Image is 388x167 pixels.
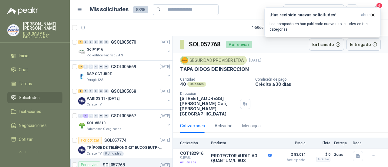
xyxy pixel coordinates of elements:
a: Inicio [7,50,62,62]
p: Dirección [180,92,238,96]
a: Órdenes de Compra [7,148,62,166]
p: GSOL005667 [111,114,136,118]
p: VARIOS TI - [DATE] [87,96,119,102]
img: Company Logo [78,73,85,80]
div: Todas [287,6,300,13]
div: 1 - 50 de 5260 [252,23,291,32]
p: Flete [309,141,330,145]
p: TRÍPODE DE TELÉFONO 62“ EUCOS EUTP-010 [87,145,162,151]
div: 0 [89,89,93,93]
p: Crédito a 30 días [255,82,386,87]
p: [DATE] [249,58,261,63]
a: Cotizar [7,134,62,145]
p: Cotización [180,141,207,145]
span: Órdenes de Compra [19,150,57,163]
img: Company Logo [78,48,85,55]
img: Company Logo [78,146,85,154]
span: Negociaciones [19,122,47,129]
a: Chat [7,64,62,75]
button: 4 [370,4,381,15]
div: 23 [78,65,83,69]
div: 0 [83,40,88,44]
p: DSP OCTUBRE [87,71,112,77]
div: Por cotizar [78,137,102,144]
p: Adjudicada [180,159,207,165]
div: Por enviar [226,41,252,48]
div: 0 [78,114,83,118]
h3: SOL057768 [189,40,221,49]
div: Incluido [316,157,330,162]
div: 1 [78,89,83,93]
div: 0 [104,65,109,69]
p: SOL057774 [104,138,126,142]
div: 0 [94,40,98,44]
img: Company Logo [181,57,188,64]
p: Producto [211,141,272,145]
span: Anticipado [275,158,306,162]
span: 4 [376,3,383,8]
p: Entrega [334,141,349,145]
p: PROTECTOR AUDITIVO QUANTUM/LIBUS [211,153,272,163]
div: 0 [89,40,93,44]
div: 0 [99,114,103,118]
p: Docs [353,141,365,145]
div: 0 [99,40,103,44]
a: 1 0 0 0 0 0 GSOL005668[DATE] Company LogoVARIOS TI - [DATE]Caracol TV [78,88,171,107]
a: 4 0 0 0 0 0 GSOL005670[DATE] Company LogoSol#1916Rio Fertil del Pacífico S.A.S. [78,38,171,58]
h3: ¡Has recibido nuevas solicitudes! [269,12,359,18]
p: SOL057768 [103,163,125,167]
span: ahora [361,12,371,18]
div: 0 [83,65,88,69]
button: ¡Has recibido nuevas solicitudes!ahora Los compradores han publicado nuevas solicitudes en tus ca... [264,7,381,37]
p: 40 [180,82,186,87]
p: Condición de pago [255,77,386,82]
p: Rio Fertil del Pacífico S.A.S. [87,53,124,58]
p: [DATE] [160,39,170,45]
p: SOL #5310 [87,120,105,126]
p: Caracol TV [87,102,102,107]
div: 8 Unidades [103,151,124,156]
p: [DATE] [160,89,170,94]
a: Solicitudes [7,92,62,103]
a: 0 1 0 0 0 0 GSOL005667[DATE] Company LogoSOL #5310Salamanca Oleaginosas SAS [78,112,171,132]
div: 0 [99,65,103,69]
p: $ 0 [309,151,330,158]
div: 0 [89,65,93,69]
img: Company Logo [78,122,85,129]
div: 4 [78,40,83,44]
div: 0 [94,89,98,93]
a: Negociaciones [7,120,62,131]
a: Tareas [7,78,62,89]
p: [DATE] [160,64,170,70]
div: Unidades [187,82,206,87]
div: 0 [89,114,93,118]
span: C: [DATE] [180,156,207,159]
span: Cotizar [19,136,33,143]
p: Precio [275,141,306,145]
span: Chat [19,66,28,73]
span: Inicio [19,52,28,59]
a: 23 0 0 0 0 0 GSOL005669[DATE] Company LogoDSP OCTUBREPerugia SAS [78,63,171,82]
p: TAPA OIDOS DE INSERCCION [180,66,249,72]
span: Solicitudes [19,94,40,101]
p: Los compradores han publicado nuevas solicitudes en tus categorías. [269,21,376,32]
p: COT182916 [180,151,207,156]
button: En tránsito [309,38,344,51]
div: SEGURIDAD PROVISER LTDA [180,56,247,65]
div: 0 [83,89,88,93]
img: Company Logo [8,25,19,36]
p: [STREET_ADDRESS][PERSON_NAME] Cali , [PERSON_NAME][GEOGRAPHIC_DATA] [180,96,238,116]
p: GSOL005670 [111,40,136,44]
span: 8895 [133,6,148,13]
img: Company Logo [78,97,85,105]
p: Salamanca Oleaginosas SAS [87,127,125,132]
div: Actividad [215,122,232,129]
div: 0 [94,114,98,118]
button: Entregado [346,38,381,51]
p: Perugia SAS [87,78,103,82]
div: Cotizaciones [180,122,205,129]
div: 0 [99,89,103,93]
p: [DATE] [160,138,170,143]
p: Sol#1916 [87,47,103,52]
p: GSOL005668 [111,89,136,93]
